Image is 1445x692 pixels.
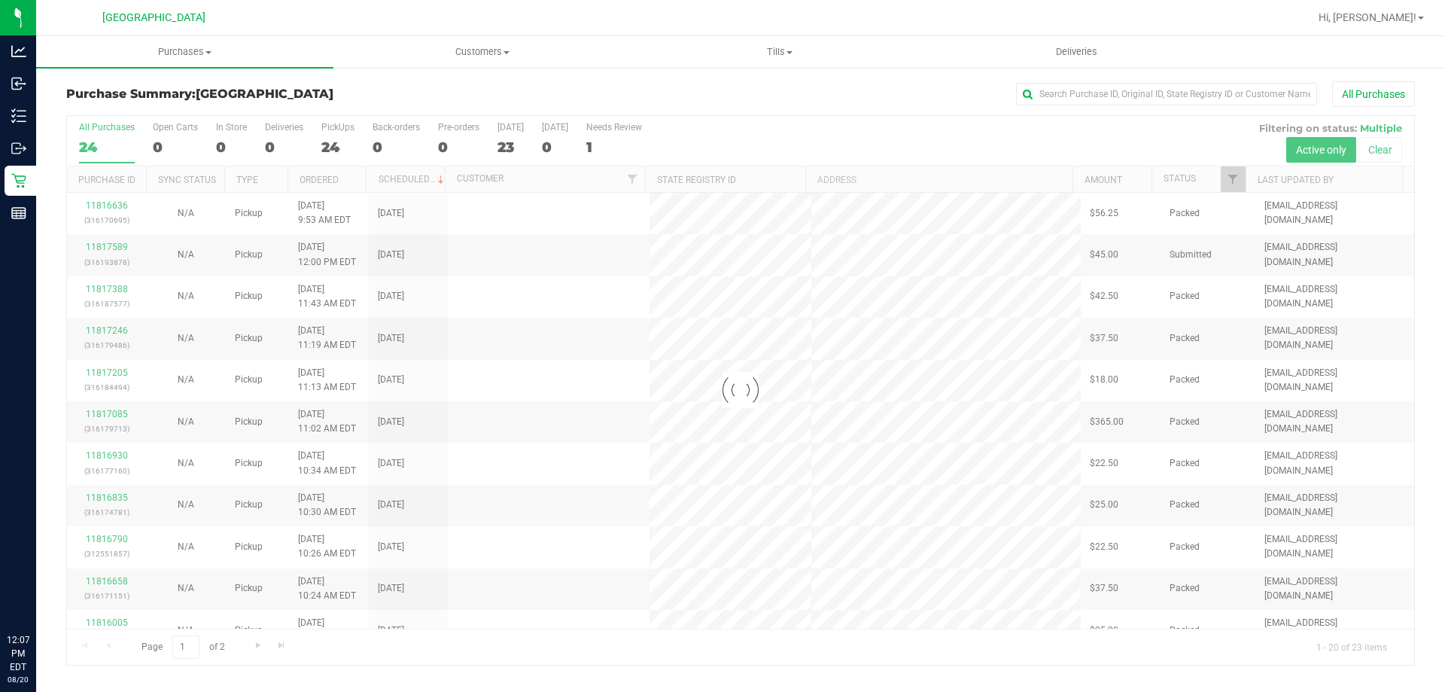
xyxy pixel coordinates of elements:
[928,36,1225,68] a: Deliveries
[7,633,29,674] p: 12:07 PM EDT
[1036,45,1118,59] span: Deliveries
[66,87,516,101] h3: Purchase Summary:
[102,11,205,24] span: [GEOGRAPHIC_DATA]
[1319,11,1416,23] span: Hi, [PERSON_NAME]!
[11,206,26,221] inline-svg: Reports
[333,36,631,68] a: Customers
[11,141,26,156] inline-svg: Outbound
[1016,83,1317,105] input: Search Purchase ID, Original ID, State Registry ID or Customer Name...
[11,76,26,91] inline-svg: Inbound
[334,45,630,59] span: Customers
[631,45,927,59] span: Tills
[11,108,26,123] inline-svg: Inventory
[36,36,333,68] a: Purchases
[1332,81,1415,107] button: All Purchases
[7,674,29,685] p: 08/20
[15,572,60,617] iframe: Resource center
[11,173,26,188] inline-svg: Retail
[36,45,333,59] span: Purchases
[631,36,928,68] a: Tills
[196,87,333,101] span: [GEOGRAPHIC_DATA]
[11,44,26,59] inline-svg: Analytics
